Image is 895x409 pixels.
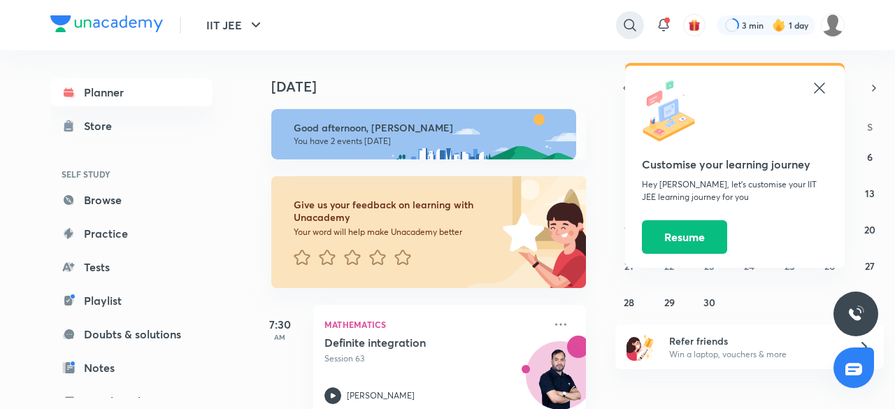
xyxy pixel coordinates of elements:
a: Doubts & solutions [50,320,213,348]
img: ttu [847,306,864,322]
button: avatar [683,14,706,36]
abbr: September 24, 2025 [744,259,754,273]
a: Browse [50,186,213,214]
abbr: September 26, 2025 [824,259,835,273]
abbr: Saturday [867,120,873,134]
button: September 29, 2025 [658,291,680,313]
abbr: September 20, 2025 [864,223,875,236]
h6: Good afternoon, [PERSON_NAME] [294,122,564,134]
abbr: September 29, 2025 [664,296,675,309]
abbr: September 13, 2025 [865,187,875,200]
a: Practice [50,220,213,247]
a: Store [50,112,213,140]
img: streak [772,18,786,32]
a: Tests [50,253,213,281]
h6: Refer friends [669,333,841,348]
abbr: September 21, 2025 [624,259,633,273]
h4: [DATE] [271,78,600,95]
a: Planner [50,78,213,106]
h5: Customise your learning journey [642,156,828,173]
abbr: September 14, 2025 [624,223,634,236]
h6: Give us your feedback on learning with Unacademy [294,199,498,224]
p: [PERSON_NAME] [347,389,415,402]
a: Playlist [50,287,213,315]
img: avatar [688,19,701,31]
button: September 28, 2025 [618,291,640,313]
img: Company Logo [50,15,163,32]
abbr: September 28, 2025 [624,296,634,309]
button: Resume [642,220,727,254]
p: Hey [PERSON_NAME], let’s customise your IIT JEE learning journey for you [642,178,828,203]
button: September 21, 2025 [618,254,640,277]
button: September 20, 2025 [859,218,881,241]
img: referral [626,333,654,361]
p: Your word will help make Unacademy better [294,227,498,238]
p: Mathematics [324,316,544,333]
img: afternoon [271,109,576,159]
button: September 14, 2025 [618,218,640,241]
img: Rounak Sharma [821,13,845,37]
h5: 7:30 [252,316,308,333]
abbr: September 6, 2025 [867,150,873,164]
p: Session 63 [324,352,544,365]
abbr: September 25, 2025 [785,259,795,273]
button: September 7, 2025 [618,182,640,204]
button: September 6, 2025 [859,145,881,168]
img: feedback_image [455,176,586,288]
a: Company Logo [50,15,163,36]
abbr: September 22, 2025 [664,259,674,273]
h5: Definite integration [324,336,499,350]
h6: SELF STUDY [50,162,213,186]
p: You have 2 events [DATE] [294,136,564,147]
div: Store [84,117,120,134]
abbr: September 30, 2025 [703,296,715,309]
button: September 30, 2025 [699,291,721,313]
button: IIT JEE [198,11,273,39]
abbr: September 27, 2025 [865,259,875,273]
p: Win a laptop, vouchers & more [669,348,841,361]
a: Notes [50,354,213,382]
p: AM [252,333,308,341]
abbr: September 23, 2025 [704,259,715,273]
button: September 13, 2025 [859,182,881,204]
button: September 27, 2025 [859,254,881,277]
img: icon [642,80,705,143]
